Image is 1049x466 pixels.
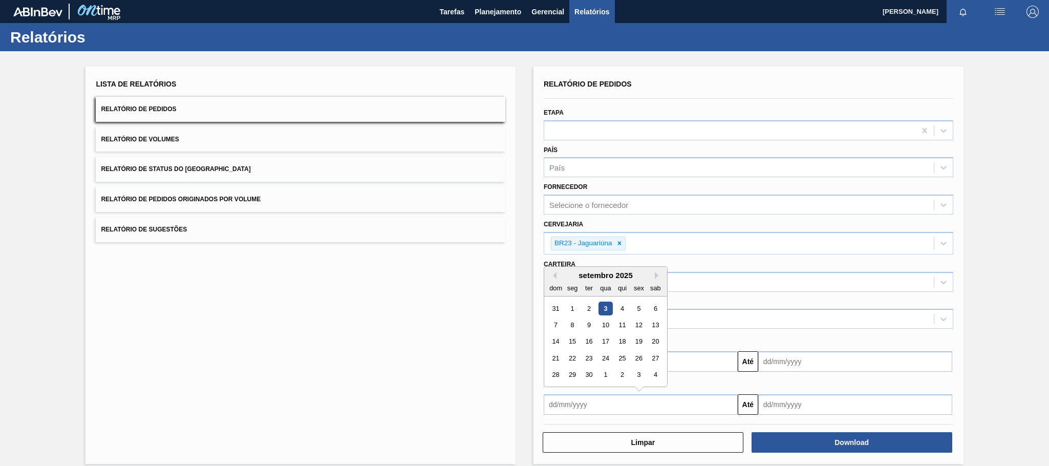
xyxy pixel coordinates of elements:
[566,281,580,295] div: seg
[549,318,563,332] div: Choose domingo, 7 de setembro de 2025
[598,281,612,295] div: qua
[994,6,1006,18] img: userActions
[632,318,646,332] div: Choose sexta-feira, 12 de setembro de 2025
[582,318,596,332] div: Choose terça-feira, 9 de setembro de 2025
[615,335,629,349] div: Choose quinta-feira, 18 de setembro de 2025
[544,109,564,116] label: Etapa
[738,394,758,415] button: Até
[96,217,505,242] button: Relatório de Sugestões
[544,183,587,190] label: Fornecedor
[615,368,629,382] div: Choose quinta-feira, 2 de outubro de 2025
[544,261,575,268] label: Carteira
[544,394,738,415] input: dd/mm/yyyy
[632,281,646,295] div: sex
[551,237,614,250] div: BR23 - Jaguariúna
[549,272,556,279] button: Previous Month
[549,302,563,315] div: Choose domingo, 31 de agosto de 2025
[1026,6,1039,18] img: Logout
[549,351,563,365] div: Choose domingo, 21 de setembro de 2025
[531,6,564,18] span: Gerencial
[549,163,565,172] div: País
[632,302,646,315] div: Choose sexta-feira, 5 de setembro de 2025
[10,31,192,43] h1: Relatórios
[582,351,596,365] div: Choose terça-feira, 23 de setembro de 2025
[566,335,580,349] div: Choose segunda-feira, 15 de setembro de 2025
[13,7,62,16] img: TNhmsLtSVTkK8tSr43FrP2fwEKptu5GPRR3wAAAABJRU5ErkJggg==
[582,281,596,295] div: ter
[615,281,629,295] div: qui
[439,6,464,18] span: Tarefas
[649,351,662,365] div: Choose sábado, 27 de setembro de 2025
[101,105,176,113] span: Relatório de Pedidos
[101,165,250,173] span: Relatório de Status do [GEOGRAPHIC_DATA]
[598,335,612,349] div: Choose quarta-feira, 17 de setembro de 2025
[549,281,563,295] div: dom
[566,302,580,315] div: Choose segunda-feira, 1 de setembro de 2025
[582,335,596,349] div: Choose terça-feira, 16 de setembro de 2025
[101,226,187,233] span: Relatório de Sugestões
[582,368,596,382] div: Choose terça-feira, 30 de setembro de 2025
[649,335,662,349] div: Choose sábado, 20 de setembro de 2025
[475,6,521,18] span: Planejamento
[598,368,612,382] div: Choose quarta-feira, 1 de outubro de 2025
[758,351,952,372] input: dd/mm/yyyy
[544,271,667,280] div: setembro 2025
[649,281,662,295] div: sab
[544,146,558,154] label: País
[101,136,179,143] span: Relatório de Volumes
[615,302,629,315] div: Choose quinta-feira, 4 de setembro de 2025
[738,351,758,372] button: Até
[566,351,580,365] div: Choose segunda-feira, 22 de setembro de 2025
[101,196,261,203] span: Relatório de Pedidos Originados por Volume
[96,187,505,212] button: Relatório de Pedidos Originados por Volume
[549,201,628,209] div: Selecione o fornecedor
[549,368,563,382] div: Choose domingo, 28 de setembro de 2025
[544,221,583,228] label: Cervejaria
[752,432,952,453] button: Download
[632,335,646,349] div: Choose sexta-feira, 19 de setembro de 2025
[615,318,629,332] div: Choose quinta-feira, 11 de setembro de 2025
[96,157,505,182] button: Relatório de Status do [GEOGRAPHIC_DATA]
[543,432,743,453] button: Limpar
[649,318,662,332] div: Choose sábado, 13 de setembro de 2025
[544,80,632,88] span: Relatório de Pedidos
[547,300,663,383] div: month 2025-09
[598,302,612,315] div: Choose quarta-feira, 3 de setembro de 2025
[598,351,612,365] div: Choose quarta-feira, 24 de setembro de 2025
[758,394,952,415] input: dd/mm/yyyy
[574,6,609,18] span: Relatórios
[96,97,505,122] button: Relatório de Pedidos
[615,351,629,365] div: Choose quinta-feira, 25 de setembro de 2025
[96,127,505,152] button: Relatório de Volumes
[566,368,580,382] div: Choose segunda-feira, 29 de setembro de 2025
[96,80,176,88] span: Lista de Relatórios
[649,368,662,382] div: Choose sábado, 4 de outubro de 2025
[947,5,979,19] button: Notificações
[549,335,563,349] div: Choose domingo, 14 de setembro de 2025
[655,272,662,279] button: Next Month
[632,368,646,382] div: Choose sexta-feira, 3 de outubro de 2025
[582,302,596,315] div: Choose terça-feira, 2 de setembro de 2025
[598,318,612,332] div: Choose quarta-feira, 10 de setembro de 2025
[632,351,646,365] div: Choose sexta-feira, 26 de setembro de 2025
[649,302,662,315] div: Choose sábado, 6 de setembro de 2025
[566,318,580,332] div: Choose segunda-feira, 8 de setembro de 2025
